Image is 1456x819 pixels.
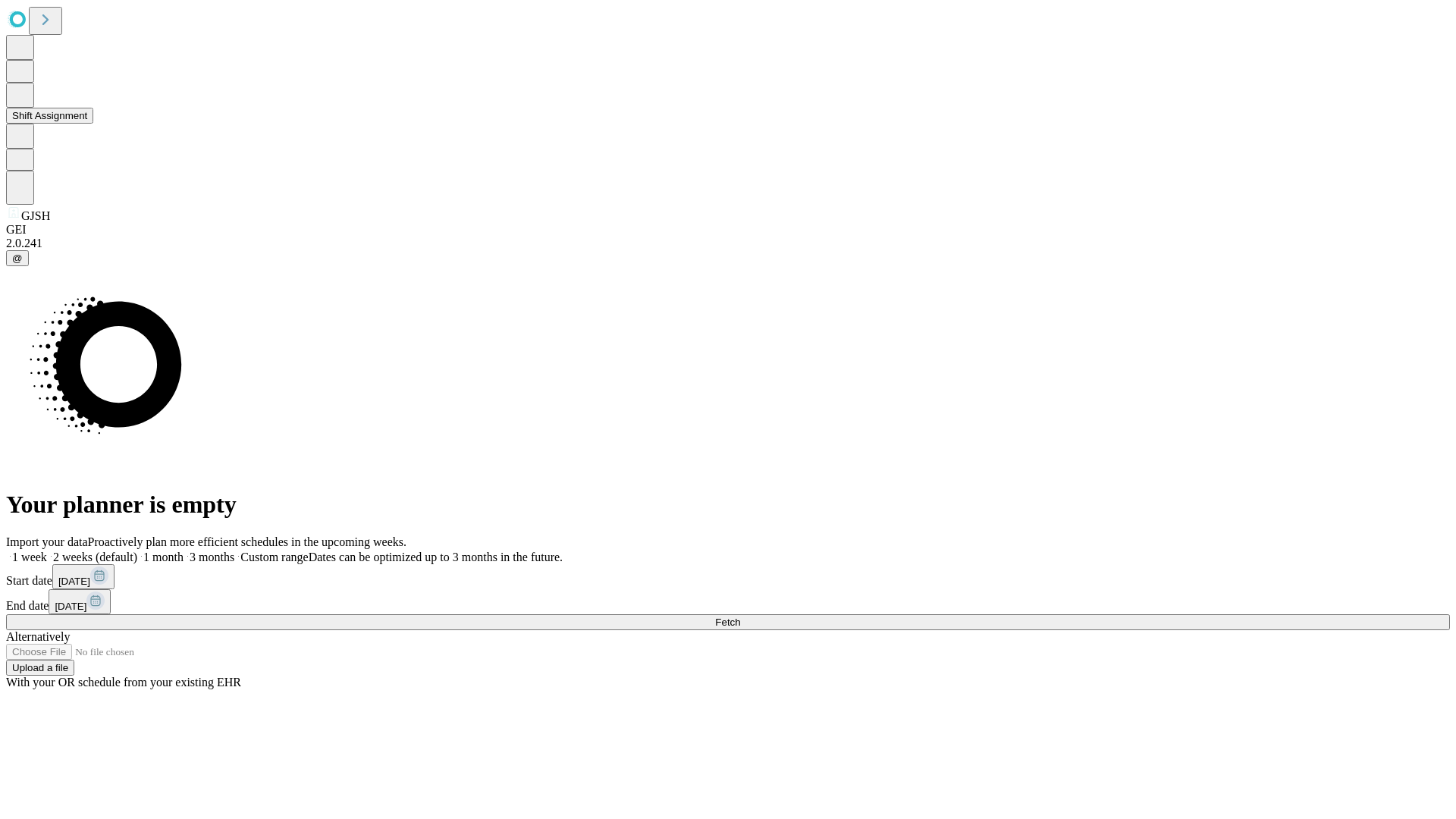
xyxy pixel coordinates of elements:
[6,250,29,266] button: @
[21,209,50,222] span: GJSH
[6,564,1450,589] div: Start date
[53,551,137,563] span: 2 weeks (default)
[88,535,406,548] span: Proactively plan more efficient schedules in the upcoming weeks.
[6,237,1450,250] div: 2.0.241
[6,108,93,124] button: Shift Assignment
[6,491,1450,519] h1: Your planner is empty
[6,660,74,676] button: Upload a file
[309,551,563,563] span: Dates can be optimized up to 3 months in the future.
[52,564,115,589] button: [DATE]
[6,630,70,643] span: Alternatively
[6,535,88,548] span: Import your data
[55,601,86,612] span: [DATE]
[58,576,90,587] span: [DATE]
[6,614,1450,630] button: Fetch
[240,551,308,563] span: Custom range
[143,551,184,563] span: 1 month
[6,676,241,689] span: With your OR schedule from your existing EHR
[190,551,234,563] span: 3 months
[6,589,1450,614] div: End date
[715,617,740,628] span: Fetch
[12,551,47,563] span: 1 week
[49,589,111,614] button: [DATE]
[12,253,23,264] span: @
[6,223,1450,237] div: GEI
